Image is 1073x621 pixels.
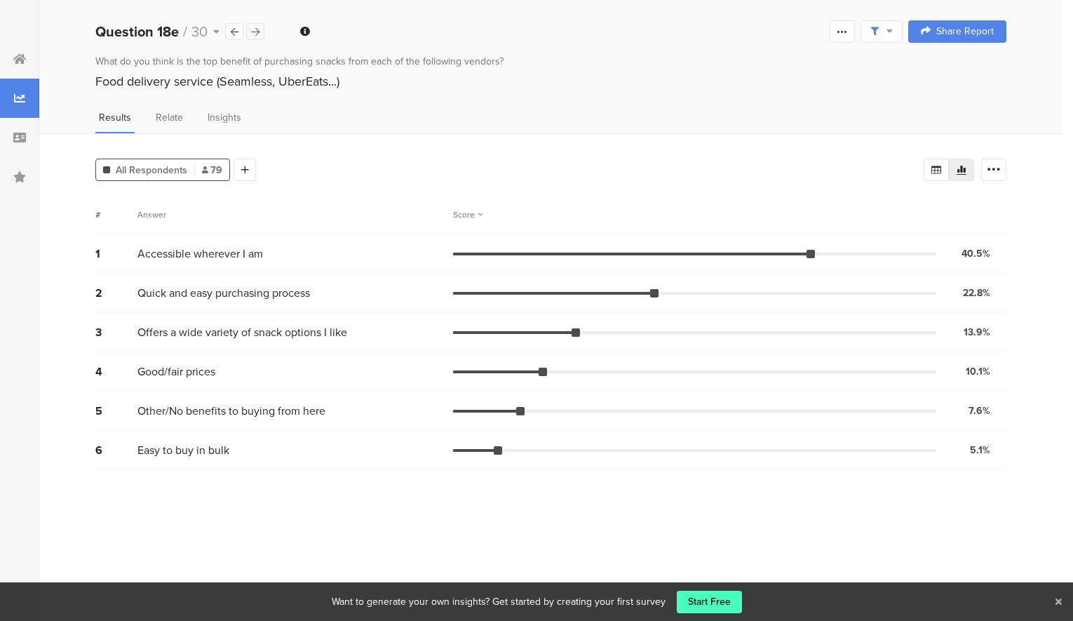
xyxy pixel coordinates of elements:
[970,443,990,458] div: 5.1%
[156,110,183,125] span: Relate
[95,403,137,419] div: 5
[137,246,263,262] span: Accessible wherever I am
[677,591,742,613] a: Start Free
[961,246,990,261] div: 40.5%
[208,110,241,125] span: Insights
[137,324,347,340] span: Offers a wide variety of snack options I like
[95,246,137,262] div: 1
[191,21,208,42] span: 30
[95,324,137,340] div: 3
[95,363,137,380] div: 4
[137,442,229,458] span: Easy to buy in bulk
[202,163,222,178] span: 79
[936,27,994,36] span: Share Report
[137,285,310,301] span: Quick and easy purchasing process
[183,21,187,42] span: /
[137,363,215,380] span: Good/fair prices
[453,208,482,221] div: Score
[137,208,166,221] div: Answer
[95,54,1006,69] div: What do you think is the top benefit of purchasing snacks from each of the following vendors?
[95,442,137,458] div: 6
[137,403,325,419] span: Other/No benefits to buying from here
[332,594,490,609] div: Want to generate your own insights?
[95,72,1006,91] div: Food delivery service (Seamless, UberEats...)
[492,594,666,609] div: Get started by creating your first survey
[95,21,179,42] b: Question 18e
[966,364,990,379] div: 10.1%
[95,208,137,221] div: #
[116,163,187,178] span: All Respondents
[95,285,137,301] div: 2
[99,110,131,125] span: Results
[964,325,990,340] div: 13.9%
[969,403,990,418] div: 7.6%
[963,286,990,300] div: 22.8%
